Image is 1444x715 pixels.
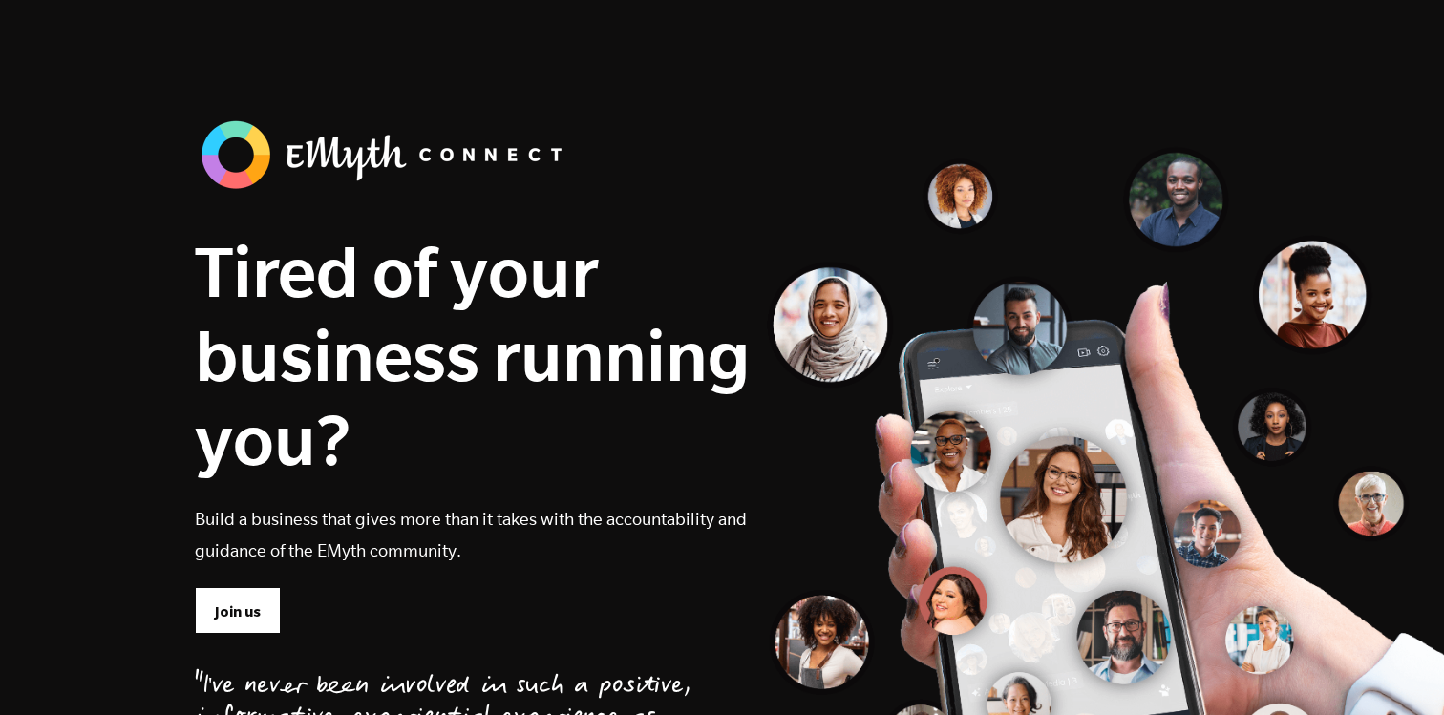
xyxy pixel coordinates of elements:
a: Join us [195,587,281,633]
span: Join us [215,601,261,622]
img: banner_logo [195,115,577,195]
iframe: Chat Widget [1348,623,1444,715]
p: Build a business that gives more than it takes with the accountability and guidance of the EMyth ... [195,503,751,566]
h1: Tired of your business running you? [195,229,751,481]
